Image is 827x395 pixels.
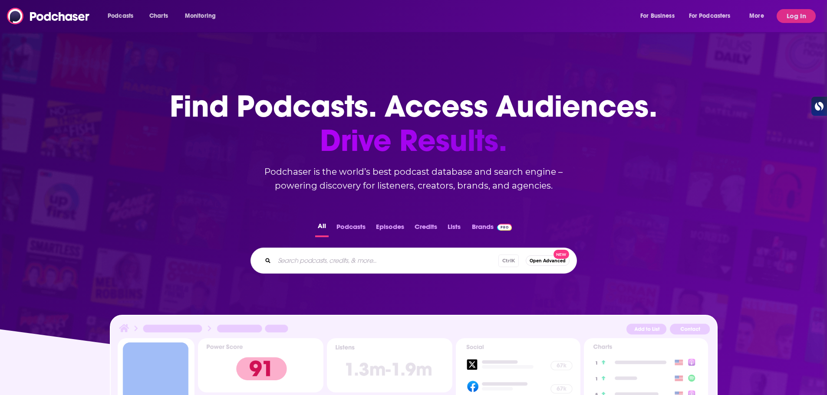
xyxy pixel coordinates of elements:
[274,254,498,268] input: Search podcasts, credits, & more...
[118,323,710,338] img: Podcast Insights Header
[743,9,775,23] button: open menu
[689,10,731,22] span: For Podcasters
[149,10,168,22] span: Charts
[327,338,452,392] img: Podcast Insights Listens
[250,248,577,274] div: Search podcasts, credits, & more...
[334,220,368,237] button: Podcasts
[7,8,90,24] img: Podchaser - Follow, Share and Rate Podcasts
[198,338,323,392] img: Podcast Insights Power score
[526,255,570,266] button: Open AdvancedNew
[497,224,512,231] img: Podchaser Pro
[530,258,566,263] span: Open Advanced
[412,220,440,237] button: Credits
[472,220,512,237] a: BrandsPodchaser Pro
[179,9,227,23] button: open menu
[102,9,145,23] button: open menu
[373,220,407,237] button: Episodes
[777,9,816,23] button: Log In
[498,255,519,267] span: Ctrl K
[170,89,657,158] h1: Find Podcasts. Access Audiences.
[108,10,133,22] span: Podcasts
[554,250,569,259] span: New
[749,10,764,22] span: More
[144,9,173,23] a: Charts
[185,10,216,22] span: Monitoring
[445,220,463,237] button: Lists
[683,9,743,23] button: open menu
[170,124,657,158] span: Drive Results.
[640,10,675,22] span: For Business
[240,165,587,193] h2: Podchaser is the world’s best podcast database and search engine – powering discovery for listene...
[634,9,685,23] button: open menu
[315,220,329,237] button: All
